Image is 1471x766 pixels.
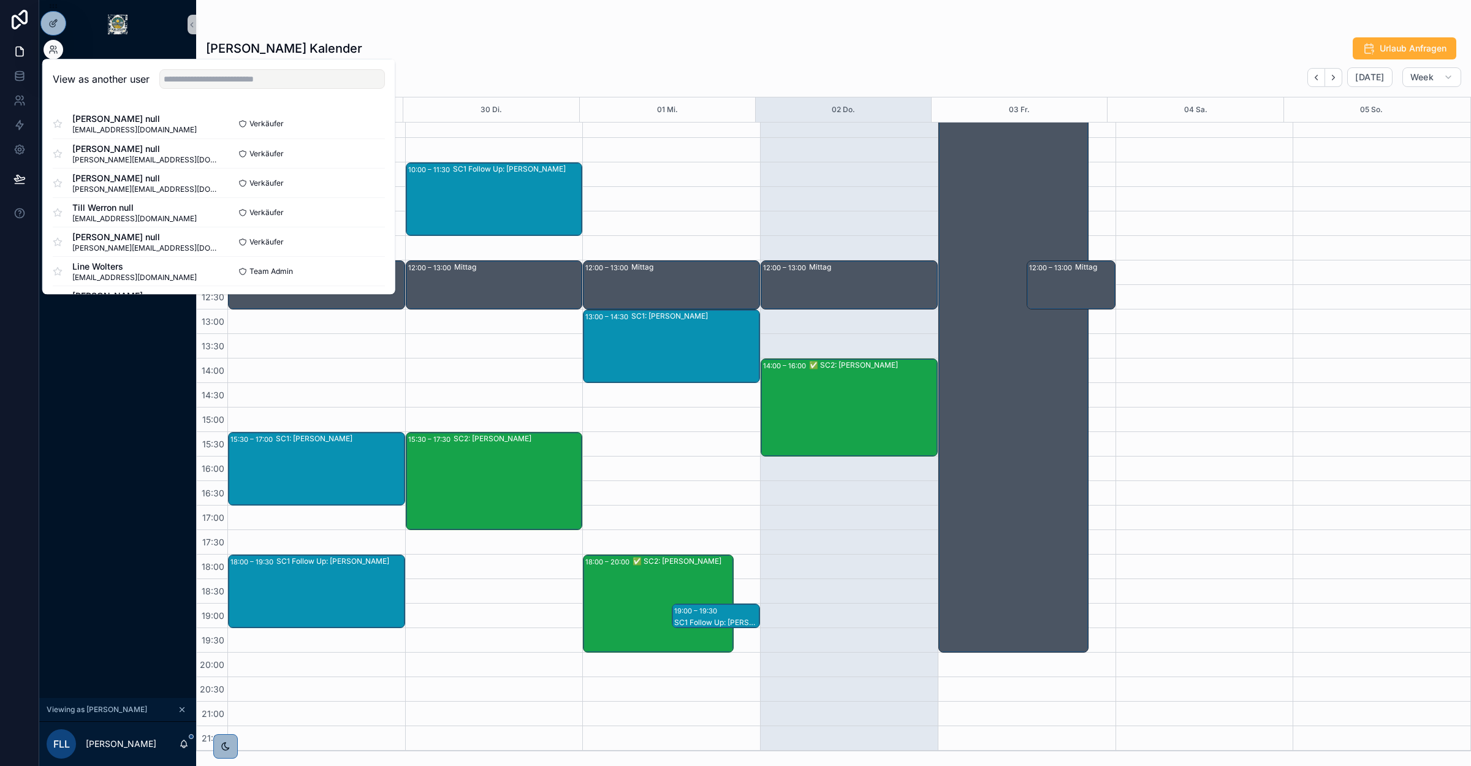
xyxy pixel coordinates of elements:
[454,262,582,272] div: Mittag
[72,290,219,302] span: [PERSON_NAME]
[276,556,404,566] div: SC1 Follow Up: [PERSON_NAME]
[1380,42,1446,55] span: Urlaub Anfragen
[72,231,219,243] span: [PERSON_NAME] null
[481,97,502,122] button: 30 Di.
[53,737,70,751] span: FLL
[1075,262,1114,272] div: Mittag
[1353,37,1456,59] button: Urlaub Anfragen
[230,556,276,568] div: 18:00 – 19:30
[408,164,453,176] div: 10:00 – 11:30
[229,555,405,628] div: 18:00 – 19:30SC1 Follow Up: [PERSON_NAME]
[86,738,156,750] p: [PERSON_NAME]
[197,659,227,670] span: 20:00
[72,214,197,224] span: [EMAIL_ADDRESS][DOMAIN_NAME]
[1325,68,1342,87] button: Next
[249,237,284,247] span: Verkäufer
[631,311,759,321] div: SC1: [PERSON_NAME]
[199,365,227,376] span: 14:00
[199,512,227,523] span: 17:00
[72,155,219,165] span: [PERSON_NAME][EMAIL_ADDRESS][DOMAIN_NAME]
[249,149,284,159] span: Verkäufer
[1360,97,1383,122] button: 05 So.
[72,260,197,273] span: Line Wolters
[199,733,227,743] span: 21:30
[199,463,227,474] span: 16:00
[199,292,227,302] span: 12:30
[939,65,1088,652] div: 08:00 – 20:00Feiertag
[585,311,631,323] div: 13:00 – 14:30
[72,125,197,135] span: [EMAIL_ADDRESS][DOMAIN_NAME]
[674,618,759,628] div: SC1 Follow Up: [PERSON_NAME]
[229,433,405,505] div: 15:30 – 17:00SC1: [PERSON_NAME]
[276,434,404,444] div: SC1: [PERSON_NAME]
[249,267,293,276] span: Team Admin
[199,414,227,425] span: 15:00
[1009,97,1030,122] button: 03 Fr.
[47,58,189,80] a: Monatliche Performance
[249,178,284,188] span: Verkäufer
[761,359,937,456] div: 14:00 – 16:00✅ SC2: [PERSON_NAME]
[199,635,227,645] span: 19:30
[199,316,227,327] span: 13:00
[199,488,227,498] span: 16:30
[249,208,284,218] span: Verkäufer
[1307,68,1325,87] button: Back
[230,433,276,446] div: 15:30 – 17:00
[583,555,732,652] div: 18:00 – 20:00✅ SC2: [PERSON_NAME]
[72,113,197,125] span: [PERSON_NAME] null
[657,97,678,122] button: 01 Mi.
[199,610,227,621] span: 19:00
[72,184,219,194] span: [PERSON_NAME][EMAIL_ADDRESS][DOMAIN_NAME]
[72,243,219,253] span: [PERSON_NAME][EMAIL_ADDRESS][DOMAIN_NAME]
[1355,72,1384,83] span: [DATE]
[108,15,127,34] img: App logo
[199,537,227,547] span: 17:30
[454,434,582,444] div: SC2: [PERSON_NAME]
[1029,262,1075,274] div: 12:00 – 13:00
[408,433,454,446] div: 15:30 – 17:30
[1347,67,1392,87] button: [DATE]
[408,262,454,274] div: 12:00 – 13:00
[761,261,937,309] div: 12:00 – 13:00Mittag
[672,604,759,628] div: 19:00 – 19:30SC1 Follow Up: [PERSON_NAME]
[453,164,582,174] div: SC1 Follow Up: [PERSON_NAME]
[39,49,196,292] div: scrollable content
[1410,72,1434,83] span: Week
[585,556,633,568] div: 18:00 – 20:00
[72,172,219,184] span: [PERSON_NAME] null
[406,261,582,309] div: 12:00 – 13:00Mittag
[206,40,362,57] h1: [PERSON_NAME] Kalender
[199,586,227,596] span: 18:30
[763,262,809,274] div: 12:00 – 13:00
[47,705,147,715] span: Viewing as [PERSON_NAME]
[1027,261,1114,309] div: 12:00 – 13:00Mittag
[809,360,937,370] div: ✅ SC2: [PERSON_NAME]
[631,262,759,272] div: Mittag
[199,561,227,572] span: 18:00
[832,97,855,122] button: 02 Do.
[199,341,227,351] span: 13:30
[583,261,759,309] div: 12:00 – 13:00Mittag
[249,119,284,129] span: Verkäufer
[53,72,150,86] h2: View as another user
[1402,67,1461,87] button: Week
[72,143,219,155] span: [PERSON_NAME] null
[72,202,197,214] span: Till Werron null
[1184,97,1207,122] button: 04 Sa.
[197,684,227,694] span: 20:30
[199,439,227,449] span: 15:30
[763,360,809,372] div: 14:00 – 16:00
[674,605,720,617] div: 19:00 – 19:30
[633,556,732,566] div: ✅ SC2: [PERSON_NAME]
[199,390,227,400] span: 14:30
[199,708,227,719] span: 21:00
[809,262,937,272] div: Mittag
[406,163,582,235] div: 10:00 – 11:30SC1 Follow Up: [PERSON_NAME]
[406,433,582,529] div: 15:30 – 17:30SC2: [PERSON_NAME]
